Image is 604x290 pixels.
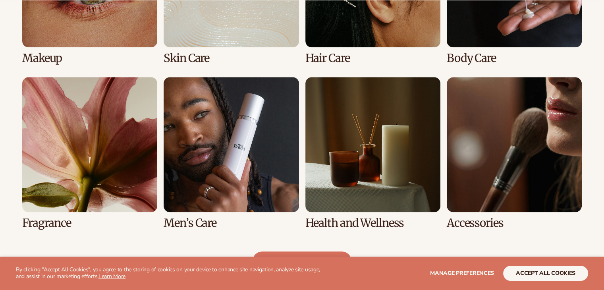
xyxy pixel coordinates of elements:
[447,52,582,64] h3: Body Care
[98,273,125,280] a: Learn More
[447,77,582,229] div: 8 / 8
[503,266,588,281] button: accept all cookies
[305,77,440,229] div: 7 / 8
[305,52,440,64] h3: Hair Care
[430,269,494,277] span: Manage preferences
[22,52,157,64] h3: Makeup
[164,52,299,64] h3: Skin Care
[430,266,494,281] button: Manage preferences
[164,77,299,229] div: 6 / 8
[16,267,329,280] p: By clicking "Accept All Cookies", you agree to the storing of cookies on your device to enhance s...
[22,77,157,229] div: 5 / 8
[253,251,351,271] a: view full catalog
